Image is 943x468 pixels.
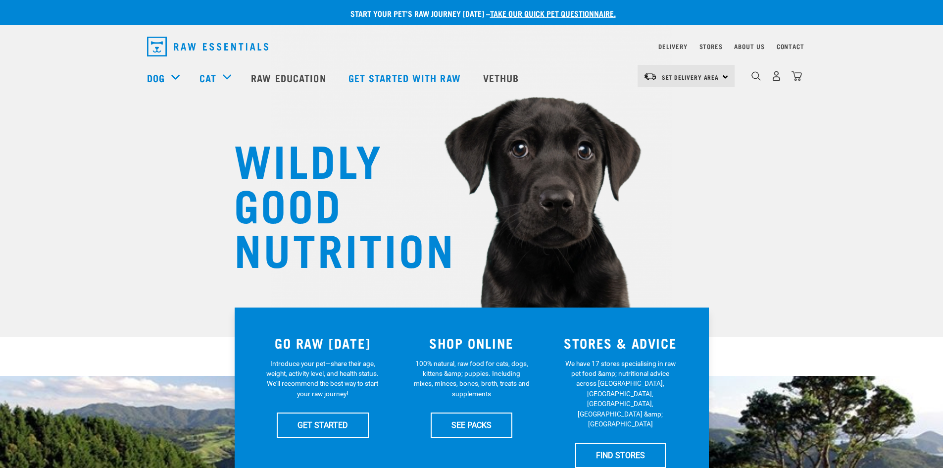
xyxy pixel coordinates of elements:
[199,70,216,85] a: Cat
[644,72,657,81] img: van-moving.png
[562,359,679,429] p: We have 17 stores specialising in raw pet food &amp; nutritional advice across [GEOGRAPHIC_DATA],...
[771,71,782,81] img: user.png
[264,359,381,399] p: Introduce your pet—share their age, weight, activity level, and health status. We'll recommend th...
[147,70,165,85] a: Dog
[490,11,616,15] a: take our quick pet questionnaire.
[658,45,687,48] a: Delivery
[734,45,764,48] a: About Us
[413,359,530,399] p: 100% natural, raw food for cats, dogs, kittens &amp; puppies. Including mixes, minces, bones, bro...
[431,413,512,437] a: SEE PACKS
[234,136,432,270] h1: WILDLY GOOD NUTRITION
[473,58,532,98] a: Vethub
[777,45,804,48] a: Contact
[139,33,804,60] nav: dropdown navigation
[277,413,369,437] a: GET STARTED
[792,71,802,81] img: home-icon@2x.png
[751,71,761,81] img: home-icon-1@2x.png
[339,58,473,98] a: Get started with Raw
[241,58,338,98] a: Raw Education
[254,335,392,351] h3: GO RAW [DATE]
[662,75,719,79] span: Set Delivery Area
[575,443,666,468] a: FIND STORES
[403,335,540,351] h3: SHOP ONLINE
[552,335,689,351] h3: STORES & ADVICE
[699,45,723,48] a: Stores
[147,37,268,56] img: Raw Essentials Logo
